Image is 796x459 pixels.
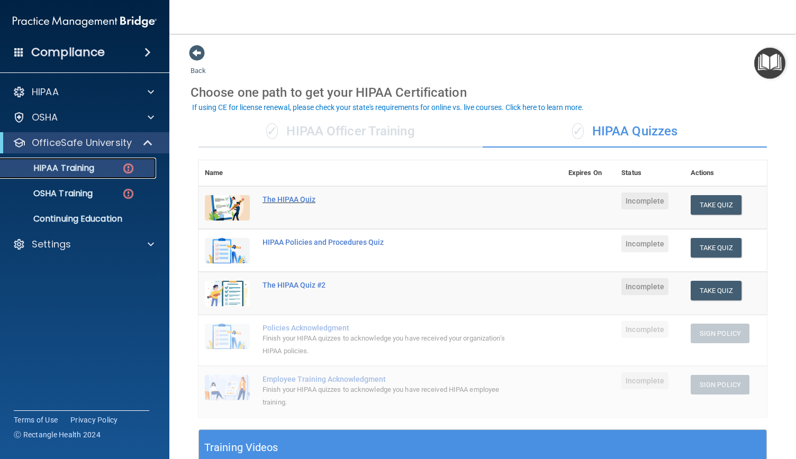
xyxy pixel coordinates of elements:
div: Finish your HIPAA quizzes to acknowledge you have received your organization’s HIPAA policies. [263,332,509,357]
div: If using CE for license renewal, please check your state's requirements for online vs. live cours... [192,104,584,111]
div: The HIPAA Quiz [263,195,509,204]
span: ✓ [572,123,584,139]
span: Incomplete [621,278,668,295]
div: Policies Acknowledgment [263,324,509,332]
span: Incomplete [621,235,668,252]
a: Terms of Use [14,415,58,425]
span: Incomplete [621,321,668,338]
th: Expires On [562,160,616,186]
h5: Training Videos [204,438,278,457]
span: Ⓒ Rectangle Health 2024 [14,429,101,440]
th: Actions [684,160,767,186]
img: PMB logo [13,11,157,32]
a: Privacy Policy [70,415,118,425]
span: Incomplete [621,372,668,389]
a: OfficeSafe University [13,136,153,149]
img: danger-circle.6113f641.png [122,162,135,175]
h4: Compliance [31,45,105,60]
div: Choose one path to get your HIPAA Certification [191,77,775,108]
p: OSHA [32,111,58,124]
div: Employee Training Acknowledgment [263,375,509,383]
button: Open Resource Center [754,48,785,79]
th: Name [198,160,256,186]
span: ✓ [266,123,278,139]
div: HIPAA Quizzes [483,116,767,148]
button: Sign Policy [691,324,749,343]
p: OSHA Training [7,188,93,199]
p: HIPAA [32,86,59,98]
p: OfficeSafe University [32,136,132,149]
a: HIPAA [13,86,154,98]
span: Incomplete [621,192,668,209]
p: Continuing Education [7,214,151,224]
button: Take Quiz [691,238,741,258]
div: HIPAA Policies and Procedures Quiz [263,238,509,246]
a: Settings [13,238,154,251]
button: If using CE for license renewal, please check your state's requirements for online vs. live cours... [191,102,585,113]
th: Status [615,160,684,186]
div: Finish your HIPAA quizzes to acknowledge you have received HIPAA employee training. [263,383,509,409]
a: OSHA [13,111,154,124]
button: Take Quiz [691,195,741,215]
a: Back [191,54,206,75]
button: Take Quiz [691,281,741,300]
p: Settings [32,238,71,251]
div: HIPAA Officer Training [198,116,483,148]
button: Sign Policy [691,375,749,394]
img: danger-circle.6113f641.png [122,187,135,200]
p: HIPAA Training [7,163,94,173]
div: The HIPAA Quiz #2 [263,281,509,289]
